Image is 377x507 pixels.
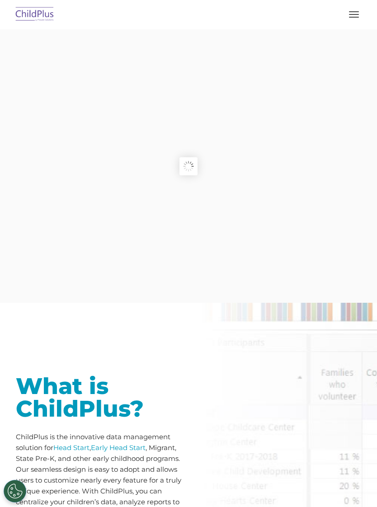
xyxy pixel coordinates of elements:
[91,443,146,452] a: Early Head Start
[16,375,182,420] h1: What is ChildPlus?
[4,480,26,502] button: Cookies Settings
[53,443,90,452] a: Head Start
[14,4,56,25] img: ChildPlus by Procare Solutions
